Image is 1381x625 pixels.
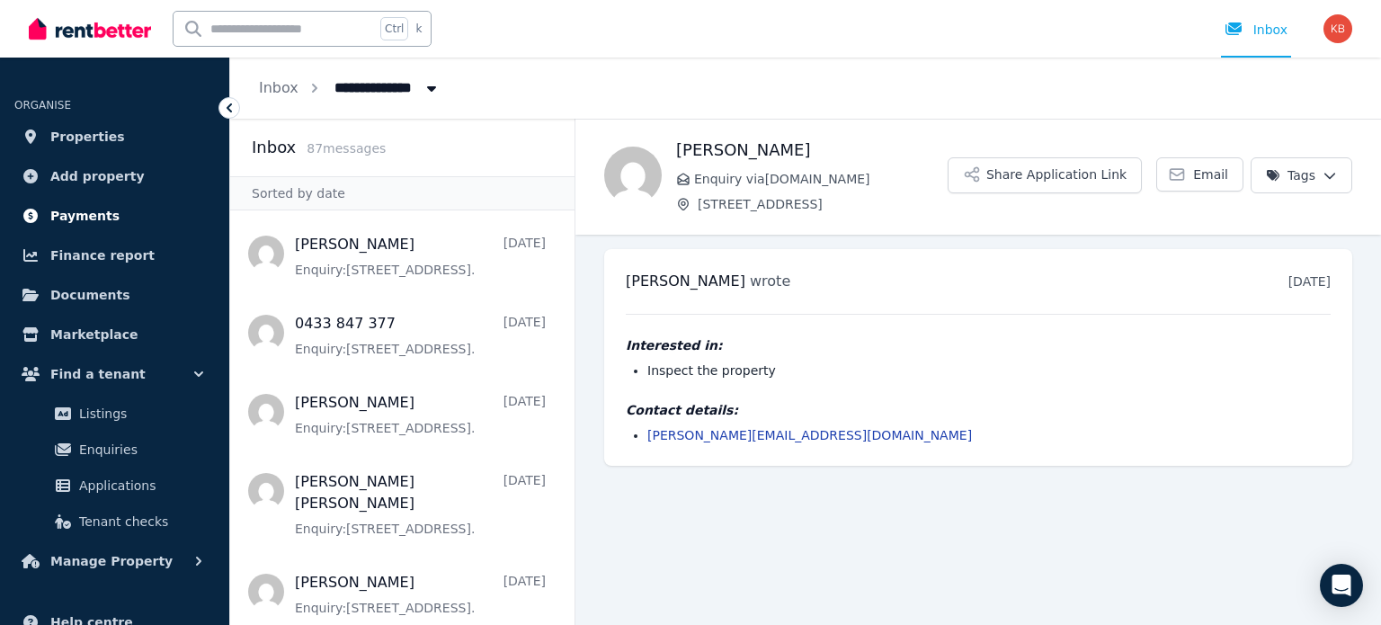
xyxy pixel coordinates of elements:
[14,119,215,155] a: Properties
[647,362,1331,379] li: Inspect the property
[626,272,745,290] span: [PERSON_NAME]
[1288,274,1331,289] time: [DATE]
[50,165,145,187] span: Add property
[79,439,200,460] span: Enquiries
[295,392,546,437] a: [PERSON_NAME][DATE]Enquiry:[STREET_ADDRESS].
[676,138,948,163] h1: [PERSON_NAME]
[626,336,1331,354] h4: Interested in:
[415,22,422,36] span: k
[295,572,546,617] a: [PERSON_NAME][DATE]Enquiry:[STREET_ADDRESS].
[1193,165,1228,183] span: Email
[750,272,790,290] span: wrote
[14,198,215,234] a: Payments
[1320,564,1363,607] div: Open Intercom Messenger
[14,543,215,579] button: Manage Property
[694,170,948,188] span: Enquiry via [DOMAIN_NAME]
[50,324,138,345] span: Marketplace
[1225,21,1287,39] div: Inbox
[14,99,71,112] span: ORGANISE
[14,158,215,194] a: Add property
[14,237,215,273] a: Finance report
[252,135,296,160] h2: Inbox
[22,468,208,504] a: Applications
[230,58,469,119] nav: Breadcrumb
[79,511,200,532] span: Tenant checks
[50,205,120,227] span: Payments
[1251,157,1352,193] button: Tags
[230,176,575,210] div: Sorted by date
[14,356,215,392] button: Find a tenant
[259,79,298,96] a: Inbox
[50,245,155,266] span: Finance report
[307,141,386,156] span: 87 message s
[295,313,546,358] a: 0433 847 377[DATE]Enquiry:[STREET_ADDRESS].
[14,317,215,353] a: Marketplace
[50,363,146,385] span: Find a tenant
[79,475,200,496] span: Applications
[948,157,1142,193] button: Share Application Link
[14,277,215,313] a: Documents
[50,284,130,306] span: Documents
[626,401,1331,419] h4: Contact details:
[79,403,200,424] span: Listings
[50,126,125,147] span: Properties
[1266,166,1315,184] span: Tags
[22,432,208,468] a: Enquiries
[698,195,948,213] span: [STREET_ADDRESS]
[1323,14,1352,43] img: Kara Beath
[29,15,151,42] img: RentBetter
[380,17,408,40] span: Ctrl
[295,471,546,538] a: [PERSON_NAME] [PERSON_NAME][DATE]Enquiry:[STREET_ADDRESS].
[22,396,208,432] a: Listings
[604,147,662,204] img: Chloe
[50,550,173,572] span: Manage Property
[647,428,972,442] a: [PERSON_NAME][EMAIL_ADDRESS][DOMAIN_NAME]
[295,234,546,279] a: [PERSON_NAME][DATE]Enquiry:[STREET_ADDRESS].
[1156,157,1243,192] a: Email
[22,504,208,540] a: Tenant checks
